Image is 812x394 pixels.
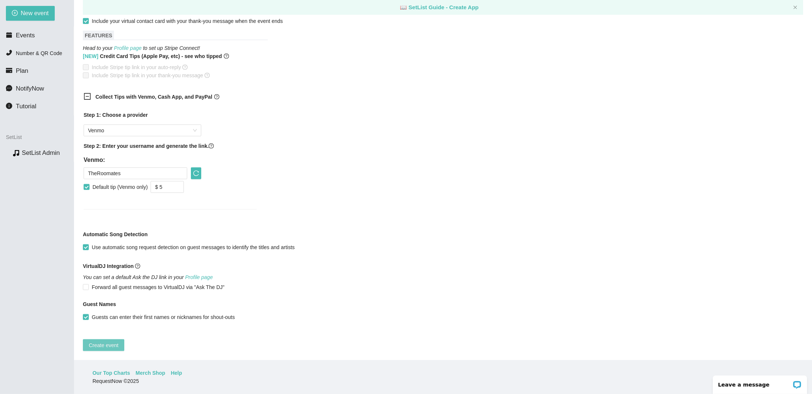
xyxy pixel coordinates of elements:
span: NotifyNow [16,85,44,92]
b: Step 1: Choose a provider [84,112,148,118]
span: Number & QR Code [16,50,62,56]
span: question-circle [135,264,140,269]
b: Credit Card Tips (Apple Pay, etc) - see who tipped [83,52,222,60]
span: FEATURES [83,31,114,40]
button: plus-circleNew event [6,6,55,21]
div: RequestNow © 2025 [92,377,792,385]
div: Collect Tips with Venmo, Cash App, and PayPalquestion-circle [78,88,263,106]
span: minus-square [84,93,91,100]
span: Include Stripe tip link in your thank-you message [89,71,213,79]
input: Venmo username (without the @) [84,167,187,179]
b: Collect Tips with Venmo, Cash App, and PayPal [95,94,212,100]
span: question-circle [182,65,188,70]
span: plus-circle [12,10,18,17]
span: Create event [89,341,118,349]
h5: Venmo: [84,156,201,164]
span: info-circle [6,103,12,109]
a: Profile page [185,274,213,280]
span: Use automatic song request detection on guest messages to identify the titles and artists [89,243,298,251]
b: VirtualDJ Integration [83,263,134,269]
span: laptop [400,4,407,10]
span: calendar [6,32,12,38]
span: Include your virtual contact card with your thank-you message when the event ends [92,18,283,24]
a: Our Top Charts [92,369,130,377]
span: question-circle [214,94,219,99]
a: SetList Admin [22,149,60,156]
span: question-circle [205,73,210,78]
a: Merch Shop [136,369,165,377]
span: Forward all guest messages to VirtualDJ via "Ask The DJ" [89,283,228,291]
b: Automatic Song Detection [83,230,148,238]
span: Include Stripe tip link in your auto-reply [89,63,191,71]
button: close [793,5,798,10]
a: Help [171,369,182,377]
span: New event [21,9,49,18]
span: Default tip (Venmo only) [90,183,151,191]
span: [NEW] [83,53,98,59]
span: phone [6,50,12,56]
a: Profile page [114,45,142,51]
span: Venmo [88,125,197,136]
span: question-circle [209,143,214,149]
a: laptop SetList Guide - Create App [400,4,479,10]
b: Step 2: Enter your username and generate the link. [84,143,209,149]
b: Guest Names [83,301,116,307]
i: Head to your to set up Stripe Connect! [83,45,200,51]
span: message [6,85,12,91]
i: You can set a default Ask the DJ link in your [83,274,213,280]
span: Events [16,32,35,39]
span: Plan [16,67,28,74]
span: Tutorial [16,103,36,110]
span: reload [191,170,201,176]
span: credit-card [6,67,12,74]
button: Create event [83,339,124,351]
iframe: LiveChat chat widget [708,371,812,394]
span: question-circle [224,52,229,60]
span: Guests can enter their first names or nicknames for shout-outs [89,313,238,321]
button: reload [191,167,201,179]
